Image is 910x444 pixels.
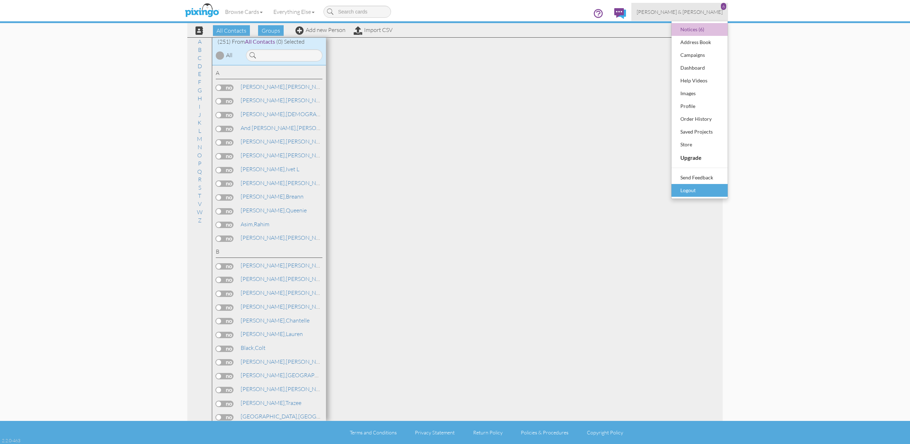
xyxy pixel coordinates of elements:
[216,69,322,79] div: A
[521,429,568,435] a: Policies & Procedures
[241,385,286,392] span: [PERSON_NAME],
[241,399,285,406] span: [PERSON_NAME],
[241,221,254,228] span: Asim,
[671,184,728,197] a: Logout
[268,3,320,21] a: Everything Else
[220,3,268,21] a: Browse Cards
[671,36,728,49] a: Address Book
[240,275,331,283] a: [PERSON_NAME]
[194,216,205,224] a: Z
[679,139,721,150] div: Store
[194,143,205,151] a: N
[295,26,346,33] a: Add new Person
[679,63,721,73] div: Dashboard
[245,38,275,45] span: All Contacts
[241,330,286,337] span: [PERSON_NAME],
[240,82,331,91] a: [PERSON_NAME]
[241,234,286,241] span: [PERSON_NAME],
[195,126,205,135] a: L
[276,38,305,45] span: (0) Selected
[240,412,355,421] a: [GEOGRAPHIC_DATA]
[671,100,728,113] a: Profile
[240,206,307,215] a: Queenie
[241,166,286,173] span: [PERSON_NAME],
[194,118,205,127] a: K
[241,262,286,269] span: [PERSON_NAME],
[183,2,221,20] img: pixingo logo
[679,185,721,196] div: Logout
[194,37,205,46] a: A
[240,124,392,132] a: [PERSON_NAME]
[241,303,286,310] span: [PERSON_NAME],
[671,171,728,184] a: Send Feedback
[258,25,284,36] span: Groups
[194,191,205,200] a: T
[671,138,728,151] a: Store
[240,179,331,187] a: [PERSON_NAME]
[193,135,206,143] a: M
[240,137,331,146] a: [PERSON_NAME]
[240,343,266,352] a: Colt
[323,6,391,18] input: Search cards
[195,102,204,111] a: I
[194,94,205,103] a: H
[194,86,205,94] a: G
[195,183,205,192] a: S
[240,110,348,118] a: [DEMOGRAPHIC_DATA]
[679,37,721,48] div: Address Book
[240,261,331,270] a: [PERSON_NAME]
[241,138,286,145] span: [PERSON_NAME],
[241,413,298,420] span: [GEOGRAPHIC_DATA],
[240,288,331,297] a: [PERSON_NAME]
[671,61,728,74] a: Dashboard
[679,50,721,60] div: Campaigns
[241,83,286,90] span: [PERSON_NAME],
[637,9,723,15] span: [PERSON_NAME] & [PERSON_NAME]
[194,167,205,176] a: Q
[679,24,721,35] div: Notices (6)
[350,429,397,435] a: Terms and Conditions
[240,220,270,228] a: Rahim
[631,3,728,21] a: [PERSON_NAME] & [PERSON_NAME] 6
[226,51,232,59] div: All
[2,437,20,444] div: 2.2.0-463
[354,26,392,33] a: Import CSV
[241,344,255,351] span: Black,
[241,275,286,282] span: [PERSON_NAME],
[240,96,331,104] a: [PERSON_NAME]
[241,179,286,186] span: [PERSON_NAME],
[240,399,302,407] a: Trazee
[194,151,205,159] a: O
[194,200,205,208] a: V
[241,97,286,104] span: [PERSON_NAME],
[671,74,728,87] a: Help Videos
[240,165,300,173] a: Ivet L
[240,233,331,242] a: [PERSON_NAME]
[587,429,623,435] a: Copyright Policy
[679,126,721,137] div: Saved Projects
[241,193,286,200] span: [PERSON_NAME],
[240,151,331,159] a: [PERSON_NAME]
[194,175,205,184] a: R
[241,207,286,214] span: [PERSON_NAME],
[614,8,626,19] img: comments.svg
[473,429,503,435] a: Return Policy
[194,54,205,62] a: C
[240,302,331,311] a: [PERSON_NAME]
[193,208,206,216] a: W
[216,248,322,258] div: B
[671,23,728,36] a: Notices (6)
[194,70,205,78] a: E
[721,3,726,10] div: 6
[241,317,286,324] span: [PERSON_NAME],
[213,25,250,36] span: All Contacts
[679,172,721,183] div: Send Feedback
[240,357,331,366] a: [PERSON_NAME]
[679,114,721,124] div: Order History
[195,110,204,119] a: J
[240,316,310,325] a: Chantelle
[194,78,205,86] a: F
[671,151,728,164] a: Upgrade
[240,385,331,393] a: [PERSON_NAME]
